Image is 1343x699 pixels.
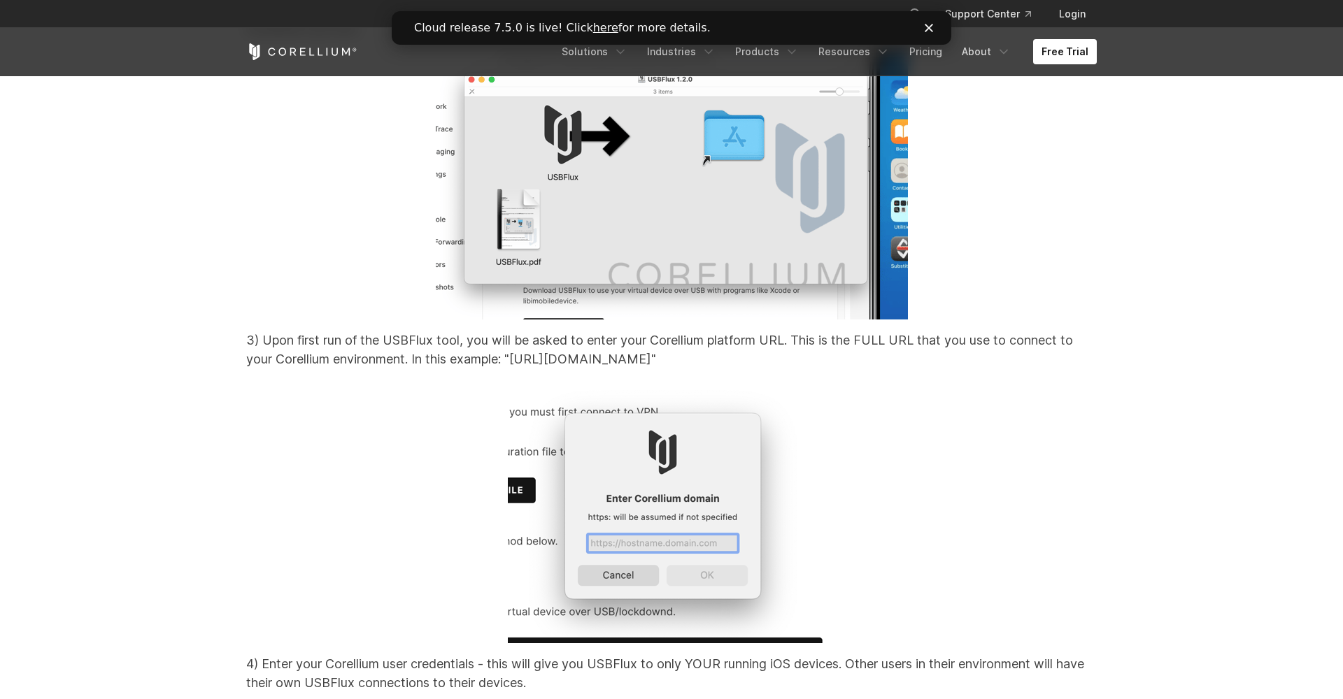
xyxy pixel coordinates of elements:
a: Pricing [901,39,951,64]
a: About [953,39,1019,64]
div: Close [533,13,547,21]
img: Screenshot%202023-07-07%20at%2013-09-38-png.png [508,380,835,643]
a: Login [1048,1,1097,27]
p: 3) Upon first run of the USBFlux tool, you will be asked to enter your Corellium platform URL. Th... [246,331,1097,368]
div: Navigation Menu [553,39,1097,64]
img: Screenshot%202023-07-07%20at%2013-06-52-png.png [436,49,908,319]
a: Support Center [934,1,1042,27]
div: Navigation Menu [892,1,1097,27]
a: Free Trial [1033,39,1097,64]
a: Industries [639,39,724,64]
p: 4) Enter your Corellium user credentials - this will give you USBFlux to only YOUR running iOS de... [246,654,1097,692]
iframe: Intercom live chat banner [392,11,951,45]
a: Solutions [553,39,636,64]
button: Search [903,1,928,27]
a: Resources [810,39,898,64]
a: Products [727,39,807,64]
a: Corellium Home [246,43,357,60]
